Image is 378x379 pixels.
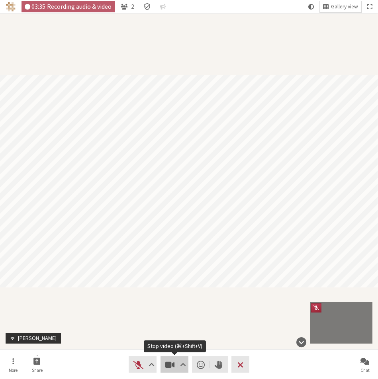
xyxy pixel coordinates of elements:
[6,2,16,12] img: Iotum
[331,4,358,10] span: Gallery view
[360,368,370,373] span: Chat
[22,1,115,12] div: Audio & video
[294,333,309,351] button: Hide
[320,1,361,12] button: Change layout
[26,354,48,375] button: Start sharing
[140,1,154,12] div: Meeting details Encryption enabled
[129,356,157,373] button: Unmute (⌘+Shift+A)
[2,354,24,375] button: Open menu
[131,3,134,10] span: 2
[47,3,112,10] span: Recording audio & video
[15,334,59,342] div: [PERSON_NAME]
[364,1,375,12] button: Fullscreen
[192,356,210,373] button: Send a reaction
[354,354,376,375] button: Open chat
[210,356,228,373] button: Raise hand
[157,1,169,12] button: Conversation
[9,368,18,373] span: More
[161,356,188,373] button: Stop video (⌘+Shift+V)
[147,356,157,373] button: Audio settings
[32,368,43,373] span: Share
[231,356,249,373] button: Leave meeting
[31,3,45,10] span: 03:35
[178,356,188,373] button: Video setting
[305,1,317,12] button: Using system theme
[118,1,137,12] button: Open participant list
